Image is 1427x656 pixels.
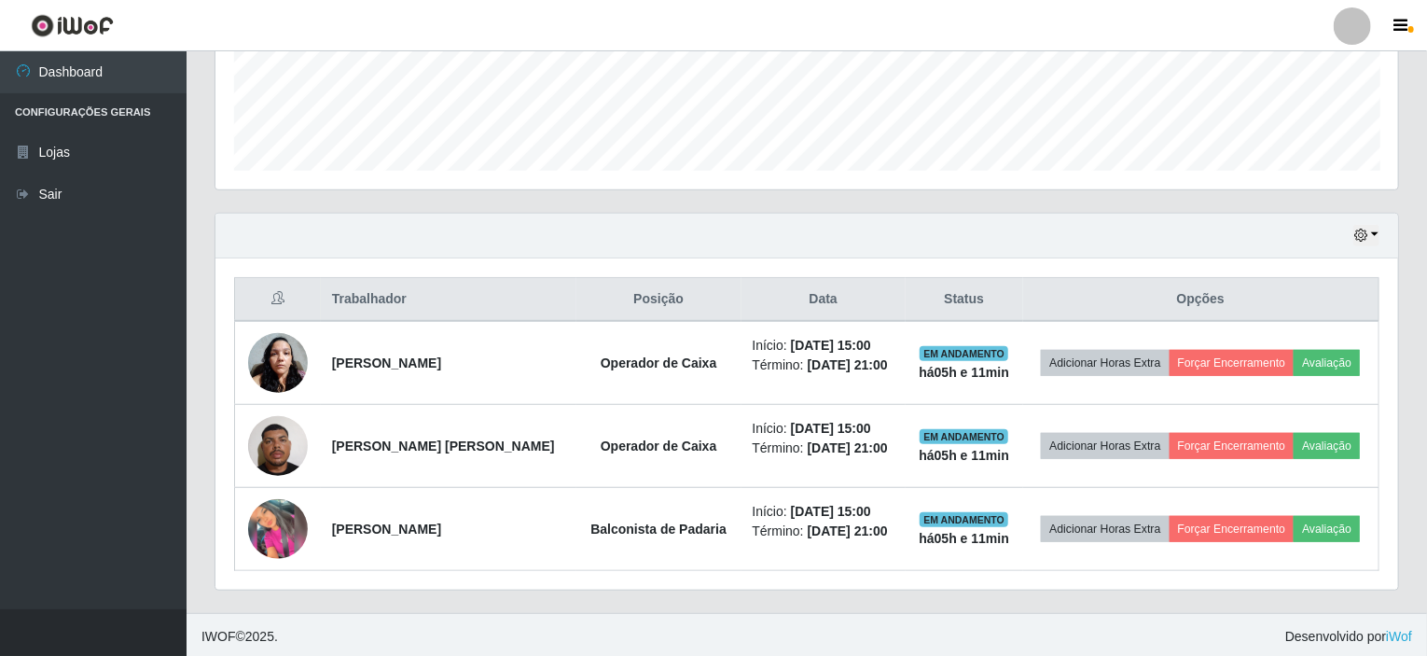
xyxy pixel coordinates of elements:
button: Avaliação [1294,516,1360,542]
li: Início: [753,419,894,439]
strong: [PERSON_NAME] [332,356,441,370]
time: [DATE] 21:00 [808,440,888,455]
th: Trabalhador [321,278,576,322]
time: [DATE] 21:00 [808,523,888,538]
button: Adicionar Horas Extra [1041,350,1169,376]
th: Status [906,278,1023,322]
span: Desenvolvido por [1285,627,1412,647]
button: Adicionar Horas Extra [1041,433,1169,459]
img: 1714848493564.jpeg [248,323,308,402]
a: iWof [1386,629,1412,644]
button: Adicionar Horas Extra [1041,516,1169,542]
button: Forçar Encerramento [1170,433,1295,459]
li: Término: [753,522,894,541]
button: Avaliação [1294,433,1360,459]
time: [DATE] 15:00 [791,338,871,353]
li: Início: [753,336,894,356]
span: © 2025 . [201,627,278,647]
strong: há 05 h e 11 min [919,365,1009,380]
span: IWOF [201,629,236,644]
img: CoreUI Logo [31,14,114,37]
span: EM ANDAMENTO [920,512,1008,527]
th: Posição [576,278,741,322]
span: EM ANDAMENTO [920,346,1008,361]
li: Término: [753,356,894,375]
th: Opções [1023,278,1379,322]
img: 1715215500875.jpeg [248,499,308,559]
strong: Balconista de Padaria [590,522,727,537]
strong: Operador de Caixa [601,439,717,454]
li: Início: [753,502,894,522]
time: [DATE] 15:00 [791,504,871,519]
time: [DATE] 15:00 [791,421,871,436]
strong: [PERSON_NAME] [332,522,441,537]
strong: há 05 h e 11 min [919,448,1009,463]
strong: [PERSON_NAME] [PERSON_NAME] [332,439,555,454]
button: Forçar Encerramento [1170,516,1295,542]
button: Avaliação [1294,350,1360,376]
th: Data [741,278,906,322]
img: 1744328731304.jpeg [248,406,308,485]
time: [DATE] 21:00 [808,357,888,372]
strong: Operador de Caixa [601,356,717,370]
button: Forçar Encerramento [1170,350,1295,376]
strong: há 05 h e 11 min [919,531,1009,546]
span: EM ANDAMENTO [920,429,1008,444]
li: Término: [753,439,894,458]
